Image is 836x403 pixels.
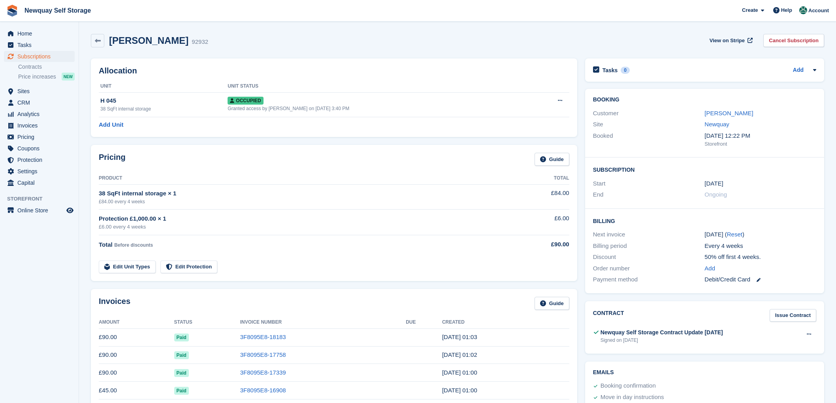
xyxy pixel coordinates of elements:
a: menu [4,120,75,131]
span: Settings [17,166,65,177]
h2: Subscription [593,165,816,173]
div: Next invoice [593,230,705,239]
td: £6.00 [507,210,569,235]
a: View on Stripe [706,34,754,47]
span: Account [808,7,829,15]
th: Amount [99,316,174,329]
th: Created [442,316,569,329]
div: Booking confirmation [601,381,656,391]
a: menu [4,97,75,108]
a: Guide [535,297,569,310]
span: Capital [17,177,65,188]
a: Issue Contract [770,309,816,322]
th: Unit [99,80,228,93]
span: Occupied [228,97,263,105]
div: [DATE] ( ) [704,230,816,239]
th: Total [507,172,569,185]
th: Product [99,172,507,185]
div: Customer [593,109,705,118]
a: menu [4,109,75,120]
a: Preview store [65,206,75,215]
div: Discount [593,253,705,262]
h2: Allocation [99,66,569,75]
a: Add [793,66,804,75]
div: Payment method [593,275,705,284]
span: Subscriptions [17,51,65,62]
span: Protection [17,154,65,165]
h2: Tasks [603,67,618,74]
span: Analytics [17,109,65,120]
span: Pricing [17,131,65,142]
span: Ongoing [704,191,727,198]
a: menu [4,177,75,188]
a: menu [4,143,75,154]
div: 0 [621,67,630,74]
time: 2025-09-20 00:03:59 UTC [442,334,477,340]
div: End [593,190,705,199]
span: Paid [174,369,189,377]
a: menu [4,39,75,51]
div: Granted access by [PERSON_NAME] on [DATE] 3:40 PM [228,105,528,112]
span: Storefront [7,195,79,203]
time: 2025-06-28 00:00:27 UTC [442,387,477,394]
a: Cancel Subscription [763,34,824,47]
a: 3F8095E8-17339 [240,369,286,376]
a: menu [4,154,75,165]
div: Start [593,179,705,188]
span: Home [17,28,65,39]
a: Newquay Self Storage [21,4,94,17]
span: Total [99,241,113,248]
div: Billing period [593,242,705,251]
a: Newquay [704,121,729,127]
th: Status [174,316,240,329]
td: £90.00 [99,346,174,364]
a: Contracts [18,63,75,71]
div: Every 4 weeks [704,242,816,251]
span: Invoices [17,120,65,131]
a: menu [4,166,75,177]
a: menu [4,131,75,142]
a: Reset [727,231,742,238]
h2: Contract [593,309,624,322]
th: Due [406,316,442,329]
img: stora-icon-8386f47178a22dfd0bd8f6a31ec36ba5ce8667c1dd55bd0f319d3a0aa187defe.svg [6,5,18,17]
div: Booked [593,131,705,148]
div: Order number [593,264,705,273]
span: Sites [17,86,65,97]
div: [DATE] 12:22 PM [704,131,816,141]
span: Help [781,6,792,14]
div: NEW [62,73,75,81]
span: Paid [174,351,189,359]
h2: Pricing [99,153,126,166]
div: £84.00 every 4 weeks [99,198,507,205]
td: £84.00 [507,184,569,209]
div: Newquay Self Storage Contract Update [DATE] [601,328,723,337]
span: CRM [17,97,65,108]
td: £90.00 [99,328,174,346]
h2: [PERSON_NAME] [109,35,188,46]
div: 38 SqFt internal storage [100,105,228,112]
div: £6.00 every 4 weeks [99,223,507,231]
img: JON [799,6,807,14]
span: Create [742,6,758,14]
div: H 045 [100,96,228,105]
div: 38 SqFt internal storage × 1 [99,189,507,198]
span: Before discounts [114,242,153,248]
a: Guide [535,153,569,166]
a: menu [4,28,75,39]
h2: Emails [593,369,816,376]
th: Invoice Number [240,316,406,329]
span: Online Store [17,205,65,216]
div: £90.00 [507,240,569,249]
h2: Booking [593,97,816,103]
div: Debit/Credit Card [704,275,816,284]
span: Price increases [18,73,56,81]
span: Coupons [17,143,65,154]
td: £90.00 [99,364,174,382]
time: 2025-07-26 00:00:12 UTC [442,369,477,376]
div: Protection £1,000.00 × 1 [99,214,507,223]
td: £45.00 [99,382,174,399]
a: Add Unit [99,120,123,129]
div: Storefront [704,140,816,148]
div: Move in day instructions [601,393,664,402]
